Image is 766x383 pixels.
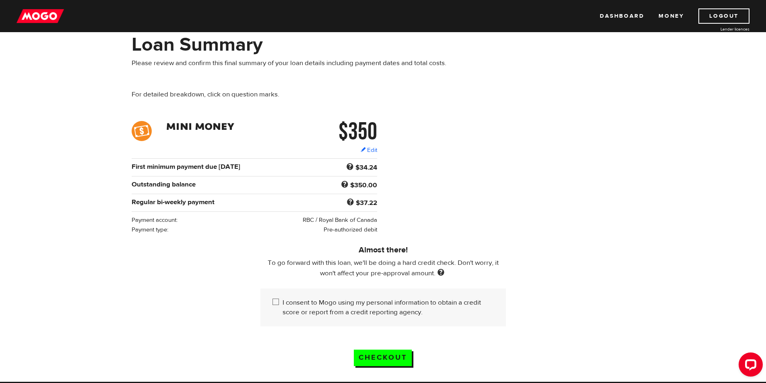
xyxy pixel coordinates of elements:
[324,226,377,233] span: Pre-authorized debit
[132,226,168,233] span: Payment type:
[17,8,64,24] img: mogo_logo-11ee424be714fa7cbb0f0f49df9e16ec.png
[273,298,283,308] input: I consent to Mogo using my personal information to obtain a credit score or report from a credit ...
[268,258,499,278] span: To go forward with this loan, we'll be doing a hard credit check. Don't worry, it won't affect yo...
[132,162,240,171] b: First minimum payment due [DATE]
[303,216,377,224] span: RBC / Royal Bank of Canada
[132,180,196,189] b: Outstanding balance
[132,34,463,55] h1: Loan Summary
[356,199,377,207] b: $37.22
[132,198,215,207] b: Regular bi-weekly payment
[299,121,377,141] h2: $350
[283,298,494,317] label: I consent to Mogo using my personal information to obtain a credit score or report from a credit ...
[659,8,684,24] a: Money
[732,349,766,383] iframe: LiveChat chat widget
[355,163,377,172] b: $34.24
[132,58,463,68] p: Please review and confirm this final summary of your loan details including payment dates and tot...
[354,350,412,366] input: Checkout
[260,245,506,255] h5: Almost there!
[361,146,377,154] a: Edit
[350,181,377,190] b: $350.00
[689,26,749,32] a: Lender licences
[600,8,644,24] a: Dashboard
[132,216,178,224] span: Payment account:
[132,90,463,99] p: For detailed breakdown, click on question marks.
[698,8,749,24] a: Logout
